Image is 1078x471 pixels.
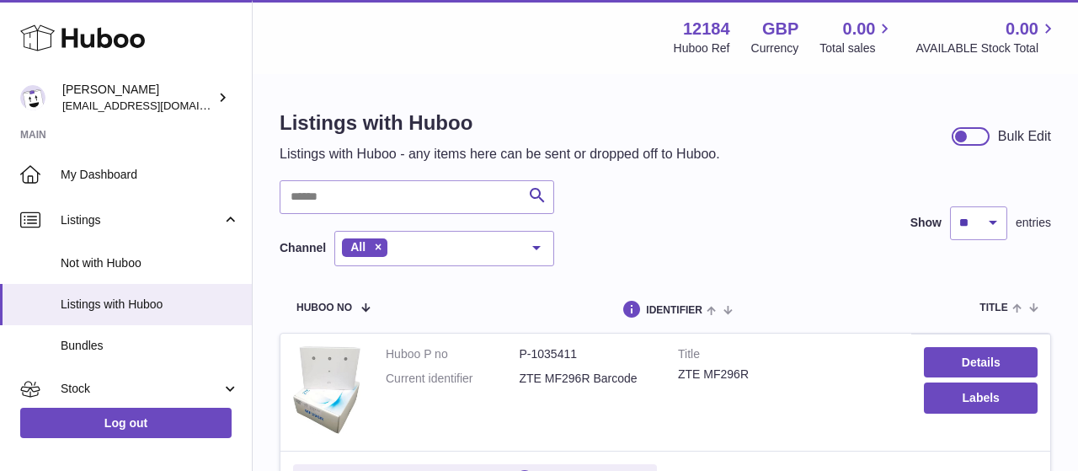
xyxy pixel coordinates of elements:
[350,240,366,254] span: All
[386,346,520,362] dt: Huboo P no
[280,145,720,163] p: Listings with Huboo - any items here can be sent or dropped off to Huboo.
[520,346,654,362] dd: P-1035411
[915,18,1058,56] a: 0.00 AVAILABLE Stock Total
[61,167,239,183] span: My Dashboard
[762,18,798,40] strong: GBP
[280,240,326,256] label: Channel
[61,297,239,313] span: Listings with Huboo
[20,85,45,110] img: internalAdmin-12184@internal.huboo.com
[819,18,894,56] a: 0.00 Total sales
[20,408,232,438] a: Log out
[924,347,1038,377] a: Details
[386,371,520,387] dt: Current identifier
[61,338,239,354] span: Bundles
[62,99,248,112] span: [EMAIL_ADDRESS][DOMAIN_NAME]
[674,40,730,56] div: Huboo Ref
[924,383,1038,413] button: Labels
[61,255,239,271] span: Not with Huboo
[293,346,360,434] img: ZTE MF296R
[62,82,214,114] div: [PERSON_NAME]
[1016,215,1051,231] span: entries
[843,18,876,40] span: 0.00
[819,40,894,56] span: Total sales
[280,110,720,136] h1: Listings with Huboo
[646,305,702,316] span: identifier
[998,127,1051,146] div: Bulk Edit
[979,302,1007,313] span: title
[296,302,352,313] span: Huboo no
[520,371,654,387] dd: ZTE MF296R Barcode
[1006,18,1038,40] span: 0.00
[61,381,221,397] span: Stock
[915,40,1058,56] span: AVAILABLE Stock Total
[751,40,799,56] div: Currency
[678,346,899,367] strong: Title
[683,18,730,40] strong: 12184
[61,212,221,228] span: Listings
[910,215,942,231] label: Show
[678,367,899,383] div: ZTE MF296R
